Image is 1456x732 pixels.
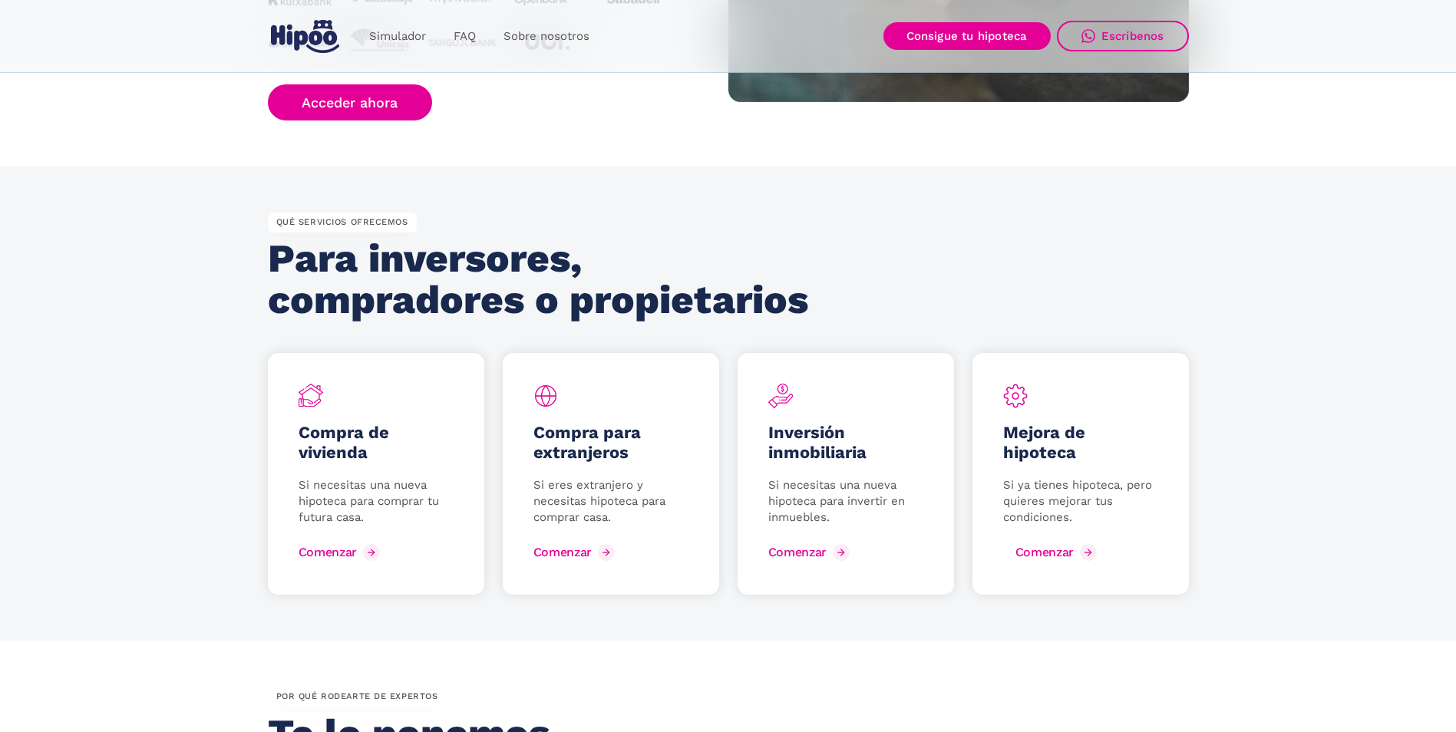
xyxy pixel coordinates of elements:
p: Si necesitas una nueva hipoteca para comprar tu futura casa. [299,477,454,526]
div: Escríbenos [1101,29,1164,43]
a: Comenzar [299,540,384,565]
a: FAQ [440,21,490,51]
a: Simulador [355,21,440,51]
h5: Compra de vivienda [299,423,454,463]
p: Si necesitas una nueva hipoteca para invertir en inmuebles. [768,477,923,526]
a: Comenzar [1003,540,1101,565]
h5: Inversión inmobiliaria [768,423,923,463]
div: por QUÉ rodearte de expertos [268,687,447,707]
a: Sobre nosotros [490,21,603,51]
p: Si ya tienes hipoteca, pero quieres mejorar tus condiciones. [1003,477,1158,526]
h5: Mejora de hipoteca [1003,423,1158,463]
div: Comenzar [768,545,827,559]
div: Comenzar [299,545,357,559]
p: Si eres extranjero y necesitas hipoteca para comprar casa. [533,477,688,526]
div: Comenzar [1015,545,1074,559]
div: QUÉ SERVICIOS OFRECEMOS [268,213,417,232]
a: Escríbenos [1057,21,1189,51]
a: Comenzar [768,540,853,565]
div: Comenzar [533,545,592,559]
a: home [268,14,343,59]
h5: Compra para extranjeros [533,423,688,463]
a: Consigue tu hipoteca [883,22,1051,50]
a: Comenzar [533,540,619,565]
a: Acceder ahora [268,84,433,120]
h2: Para inversores, compradores o propietarios [268,238,818,321]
